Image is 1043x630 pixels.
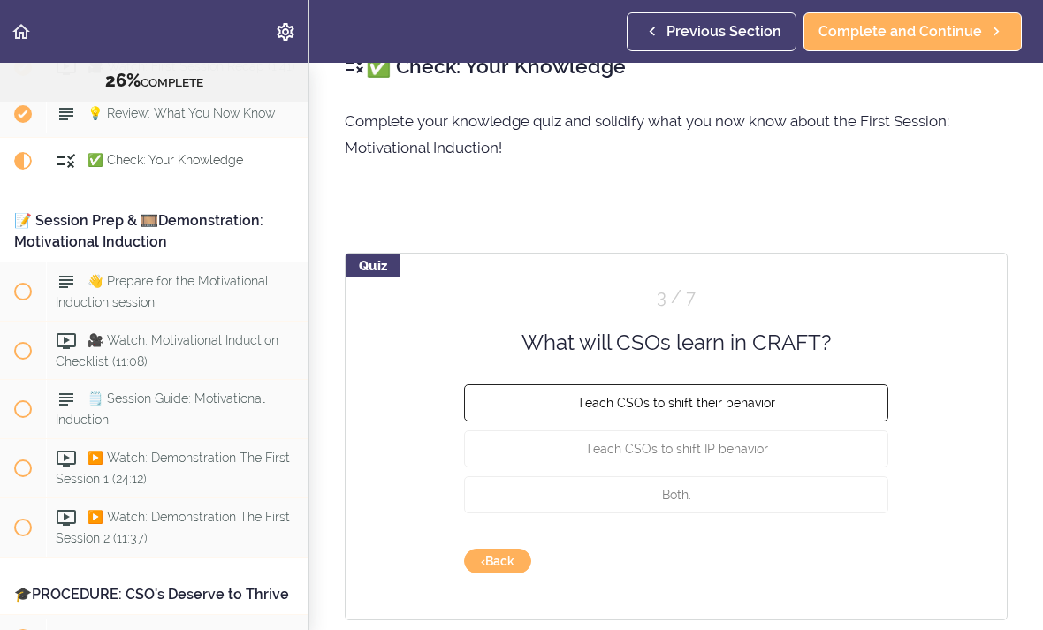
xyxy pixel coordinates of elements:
[666,21,781,42] span: Previous Section
[585,442,768,456] span: Teach CSOs to shift IP behavior
[627,12,796,51] a: Previous Section
[662,488,691,502] span: Both.
[803,12,1022,51] a: Complete and Continue
[22,70,286,93] div: COMPLETE
[345,108,1008,161] p: Complete your knowledge quiz and solidify what you now know about the First Session: Motivational...
[346,254,400,277] div: Quiz
[464,549,531,573] button: go back
[275,21,296,42] svg: Settings Menu
[88,153,243,167] span: ✅ Check: Your Knowledge
[105,70,141,91] span: 26%
[464,476,888,513] button: Both.
[56,333,278,368] span: 🎥 Watch: Motivational Induction Checklist (11:08)
[818,21,982,42] span: Complete and Continue
[420,328,933,358] div: What will CSOs learn in CRAFT?
[56,274,269,308] span: 👋 Prepare for the Motivational Induction session
[464,384,888,421] button: Teach CSOs to shift their behavior
[464,285,888,310] div: Question 3 out of 7
[56,511,290,545] span: ▶️ Watch: Demonstration The First Session 2 (11:37)
[464,430,888,467] button: Teach CSOs to shift IP behavior
[56,392,265,427] span: 🗒️ Session Guide: Motivational Induction
[345,51,1008,81] h2: ✅ Check: Your Knowledge
[11,21,32,42] svg: Back to course curriculum
[577,396,775,410] span: Teach CSOs to shift their behavior
[88,106,275,120] span: 💡 Review: What You Now Know
[56,452,290,486] span: ▶️ Watch: Demonstration The First Session 1 (24:12)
